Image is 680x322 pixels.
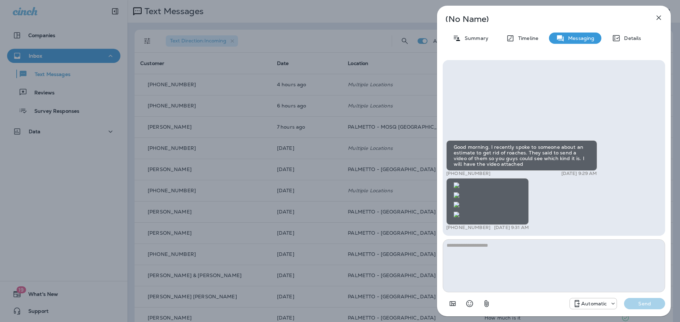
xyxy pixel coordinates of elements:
img: twilio-download [454,202,459,207]
p: Summary [461,35,488,41]
p: (No Name) [446,16,639,22]
img: twilio-download [454,212,459,217]
p: Timeline [515,35,538,41]
img: twilio-download [454,182,459,188]
p: Details [620,35,641,41]
p: [PHONE_NUMBER] [446,225,491,230]
div: Good morning. I recently spoke to someone about an estimate to get rid of roaches. They said to s... [446,140,597,171]
img: twilio-download [454,192,459,198]
p: Automatic [581,301,607,306]
button: Select an emoji [463,297,477,311]
p: [PHONE_NUMBER] [446,171,491,176]
p: [DATE] 9:31 AM [494,225,529,230]
p: Messaging [565,35,594,41]
p: [DATE] 9:29 AM [561,171,597,176]
button: Add in a premade template [446,297,460,311]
